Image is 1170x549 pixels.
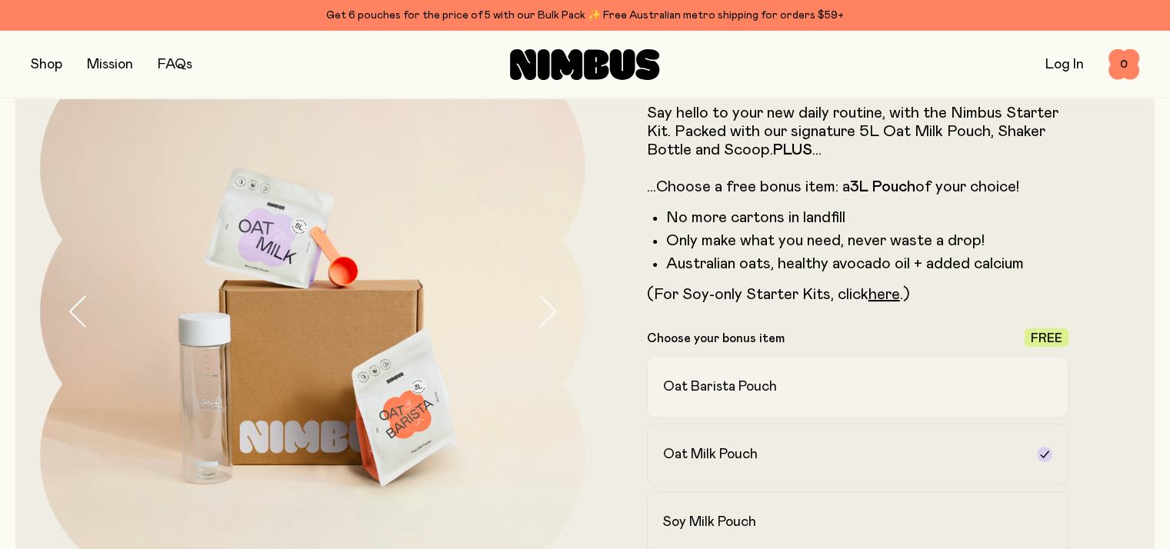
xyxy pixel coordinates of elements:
[663,445,758,464] h2: Oat Milk Pouch
[1108,49,1139,80] button: 0
[868,287,900,302] a: here
[666,208,1069,227] li: No more cartons in landfill
[663,378,777,396] h2: Oat Barista Pouch
[87,58,133,72] a: Mission
[1045,58,1084,72] a: Log In
[666,231,1069,250] li: Only make what you need, never waste a drop!
[647,331,785,346] p: Choose your bonus item
[158,58,192,72] a: FAQs
[663,513,756,531] h2: Soy Milk Pouch
[850,179,868,195] strong: 3L
[647,285,1069,304] p: (For Soy-only Starter Kits, click .)
[31,6,1139,25] div: Get 6 pouches for the price of 5 with our Bulk Pack ✨ Free Australian metro shipping for orders $59+
[1031,332,1062,344] span: Free
[647,104,1069,196] p: Say hello to your new daily routine, with the Nimbus Starter Kit. Packed with our signature 5L Oa...
[872,179,915,195] strong: Pouch
[773,142,812,158] strong: PLUS
[666,255,1069,273] li: Australian oats, healthy avocado oil + added calcium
